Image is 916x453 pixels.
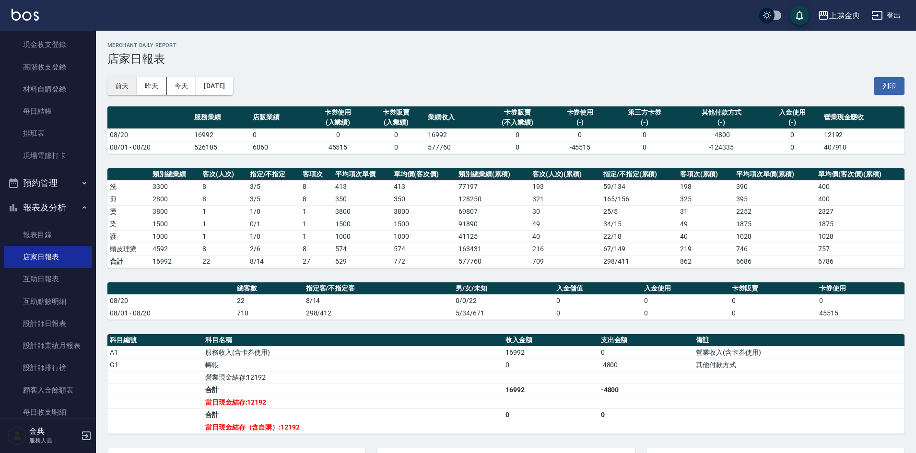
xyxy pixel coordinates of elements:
td: 0 [367,128,425,141]
td: 當日現金結存:12192 [203,396,503,408]
td: 1028 [734,230,816,243]
div: (-) [682,117,761,128]
td: 0 [367,141,425,153]
td: 31 [678,205,734,218]
td: 08/01 - 08/20 [107,141,192,153]
td: 40 [530,230,601,243]
td: 營業現金結存:12192 [203,371,503,383]
button: 登出 [868,7,904,24]
td: 0 [484,141,551,153]
td: 1 [300,205,333,218]
td: 1875 [734,218,816,230]
th: 總客數 [235,282,304,295]
td: 193 [530,180,601,193]
th: 指定/不指定 [247,168,301,181]
td: 0 [250,128,309,141]
img: Person [8,426,27,445]
td: 16992 [192,128,250,141]
button: 報表及分析 [4,195,92,220]
td: 8/14 [304,294,454,307]
button: 預約管理 [4,171,92,196]
a: 高階收支登錄 [4,56,92,78]
td: 6686 [734,255,816,267]
th: 男/女/未知 [453,282,554,295]
td: 3800 [391,205,456,218]
table: a dense table [107,282,904,320]
td: 8 [200,243,247,255]
td: 1028 [816,230,904,243]
td: 3 / 5 [247,180,301,193]
td: 407910 [822,141,904,153]
td: 0 [554,294,642,307]
td: 4592 [150,243,200,255]
a: 每日收支明細 [4,401,92,423]
td: 77197 [456,180,529,193]
div: 卡券使用 [553,107,607,117]
td: 59 / 134 [601,180,678,193]
a: 排班表 [4,122,92,144]
td: 30 [530,205,601,218]
td: 67 / 149 [601,243,678,255]
td: 護 [107,230,150,243]
td: 0 [609,141,680,153]
td: 頭皮理療 [107,243,150,255]
td: 400 [816,180,904,193]
td: 8 [200,193,247,205]
td: 8 [300,243,333,255]
td: 1000 [333,230,391,243]
td: 12192 [822,128,904,141]
th: 單均價(客次價)(累積) [816,168,904,181]
td: 413 [333,180,391,193]
td: 0 [642,307,729,319]
a: 設計師日報表 [4,313,92,335]
td: 400 [816,193,904,205]
th: 收入金額 [503,334,599,347]
a: 設計師業績月報表 [4,335,92,357]
td: 0 [503,359,599,371]
td: 1000 [150,230,200,243]
button: 上越金典 [814,6,864,25]
th: 備註 [693,334,904,347]
th: 平均項次單價(累積) [734,168,816,181]
td: 8/14 [247,255,301,267]
td: 16992 [150,255,200,267]
td: 45515 [309,141,367,153]
div: (入業績) [369,117,423,128]
td: A1 [107,346,203,359]
td: 390 [734,180,816,193]
th: 客項次 [300,168,333,181]
td: 16992 [503,346,599,359]
td: 40 [678,230,734,243]
div: 卡券使用 [311,107,365,117]
a: 每日結帳 [4,100,92,122]
th: 指定客/不指定客 [304,282,454,295]
td: 25 / 5 [601,205,678,218]
td: 3 / 5 [247,193,301,205]
div: 上越金典 [829,10,860,22]
td: -4800 [599,383,694,396]
button: 昨天 [137,77,167,95]
td: 合計 [203,408,503,421]
td: 08/20 [107,128,192,141]
a: 顧客入金餘額表 [4,379,92,401]
th: 客次(人次)(累積) [530,168,601,181]
td: 526185 [192,141,250,153]
td: 0 [763,141,822,153]
a: 互助點數明細 [4,290,92,313]
div: (-) [553,117,607,128]
td: 27 [300,255,333,267]
th: 入金儲值 [554,282,642,295]
td: 757 [816,243,904,255]
td: 1 [300,230,333,243]
td: 216 [530,243,601,255]
button: [DATE] [196,77,233,95]
td: 413 [391,180,456,193]
a: 材料自購登錄 [4,78,92,100]
td: 0 [599,408,694,421]
td: 16992 [425,128,484,141]
td: 91890 [456,218,529,230]
td: 1500 [333,218,391,230]
h5: 金典 [29,427,78,436]
td: 轉帳 [203,359,503,371]
td: 22 / 18 [601,230,678,243]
